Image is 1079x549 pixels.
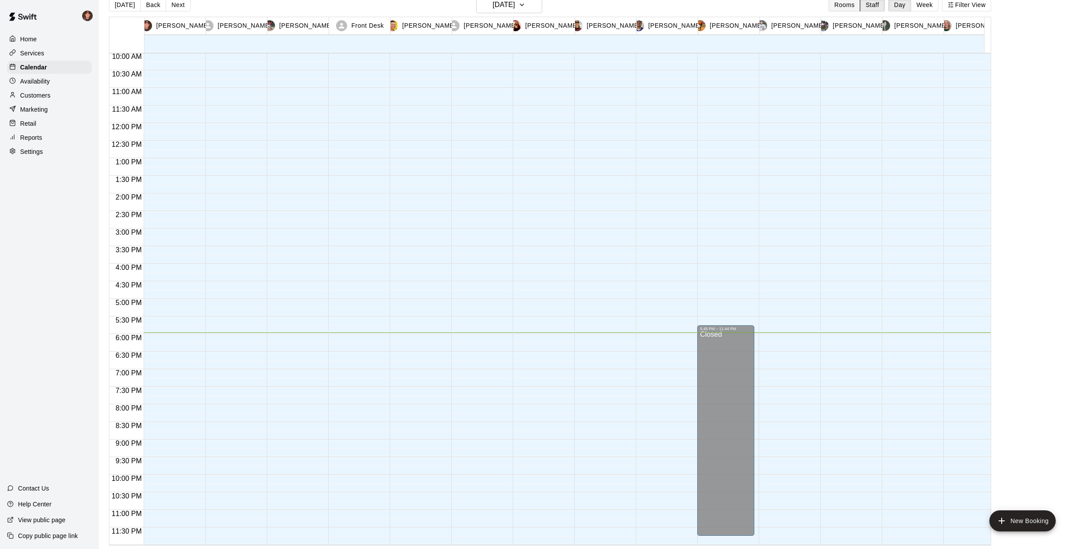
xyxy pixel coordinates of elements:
[113,193,144,201] span: 2:00 PM
[113,404,144,412] span: 8:00 PM
[7,117,92,130] a: Retail
[7,47,92,60] a: Services
[113,440,144,447] span: 9:00 PM
[7,131,92,144] a: Reports
[109,475,144,482] span: 10:00 PM
[20,133,42,142] p: Reports
[18,531,78,540] p: Copy public page link
[113,316,144,324] span: 5:30 PM
[18,500,51,509] p: Help Center
[941,20,952,31] img: Chloe Woldruff
[141,20,152,31] img: Mike Skogen
[20,119,36,128] p: Retail
[18,484,49,493] p: Contact Us
[387,20,398,31] img: Isaac Olson
[20,35,37,44] p: Home
[7,61,92,74] a: Calendar
[113,158,144,166] span: 1:00 PM
[109,527,144,535] span: 11:30 PM
[113,176,144,183] span: 1:30 PM
[695,20,706,31] img: Patrick Gaylord
[879,20,890,31] img: Kolby Kiser
[956,21,1010,30] p: [PERSON_NAME]
[109,141,144,148] span: 12:30 PM
[989,510,1056,531] button: add
[113,334,144,342] span: 6:00 PM
[572,20,583,31] img: Gabe Duncan
[7,75,92,88] a: Availability
[20,63,47,72] p: Calendar
[110,88,144,95] span: 11:00 AM
[587,21,641,30] p: [PERSON_NAME]
[279,21,333,30] p: [PERSON_NAME]
[18,516,65,524] p: View public page
[510,20,521,31] img: Abby Duchscherer
[113,229,144,236] span: 3:00 PM
[113,264,144,271] span: 4:00 PM
[20,91,51,100] p: Customers
[113,457,144,465] span: 9:30 PM
[633,20,644,31] img: Rylan Aamold
[109,123,144,131] span: 12:00 PM
[110,70,144,78] span: 10:30 AM
[525,21,579,30] p: [PERSON_NAME]
[648,21,702,30] p: [PERSON_NAME]
[7,89,92,102] a: Customers
[771,21,825,30] p: [PERSON_NAME]
[697,325,754,536] div: 5:45 PM – 11:44 PM: Closed
[113,211,144,218] span: 2:30 PM
[113,387,144,394] span: 7:30 PM
[700,331,752,534] div: Closed
[82,11,93,21] img: Mike Skogen
[110,105,144,113] span: 11:30 AM
[264,20,275,31] img: Morgan Eckes
[700,327,738,331] div: 5:45 PM – 11:44 PM
[113,369,144,377] span: 7:00 PM
[756,20,767,31] img: Kyal Williams
[20,77,50,86] p: Availability
[109,492,144,500] span: 10:30 PM
[218,21,272,30] p: [PERSON_NAME]
[7,103,92,116] a: Marketing
[80,7,99,25] div: Mike Skogen
[351,21,384,30] p: Front Desk
[20,105,48,114] p: Marketing
[110,53,144,60] span: 10:00 AM
[113,422,144,429] span: 8:30 PM
[7,33,92,46] a: Home
[402,21,456,30] p: [PERSON_NAME]
[710,21,764,30] p: [PERSON_NAME]
[113,281,144,289] span: 4:30 PM
[20,147,43,156] p: Settings
[7,145,92,158] a: Settings
[818,20,829,31] img: Mike Lang
[113,299,144,306] span: 5:00 PM
[109,510,144,517] span: 11:00 PM
[894,21,948,30] p: [PERSON_NAME]
[113,246,144,254] span: 3:30 PM
[464,21,518,30] p: [PERSON_NAME]
[156,21,210,30] p: [PERSON_NAME]
[833,21,887,30] p: [PERSON_NAME]
[113,352,144,359] span: 6:30 PM
[20,49,44,58] p: Services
